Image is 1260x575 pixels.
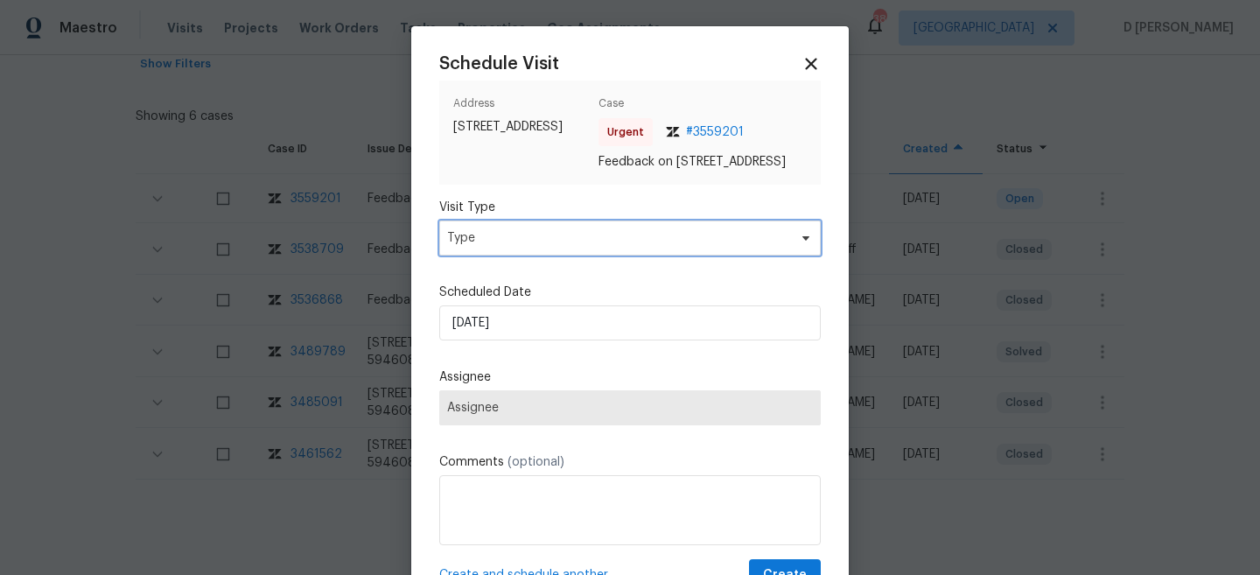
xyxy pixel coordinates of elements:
span: Case [598,95,807,118]
label: Visit Type [439,199,821,216]
span: Address [453,95,591,118]
span: # 3559201 [686,123,744,141]
span: Urgent [607,123,651,141]
img: Zendesk Logo Icon [666,127,680,137]
span: Assignee [447,401,813,415]
span: [STREET_ADDRESS] [453,118,591,136]
input: M/D/YYYY [439,305,821,340]
span: Type [447,229,787,247]
span: Close [801,54,821,74]
label: Assignee [439,368,821,386]
label: Comments [439,453,821,471]
span: (optional) [507,456,564,468]
span: Schedule Visit [439,55,559,73]
label: Scheduled Date [439,284,821,301]
span: Feedback on [STREET_ADDRESS] [598,153,807,171]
